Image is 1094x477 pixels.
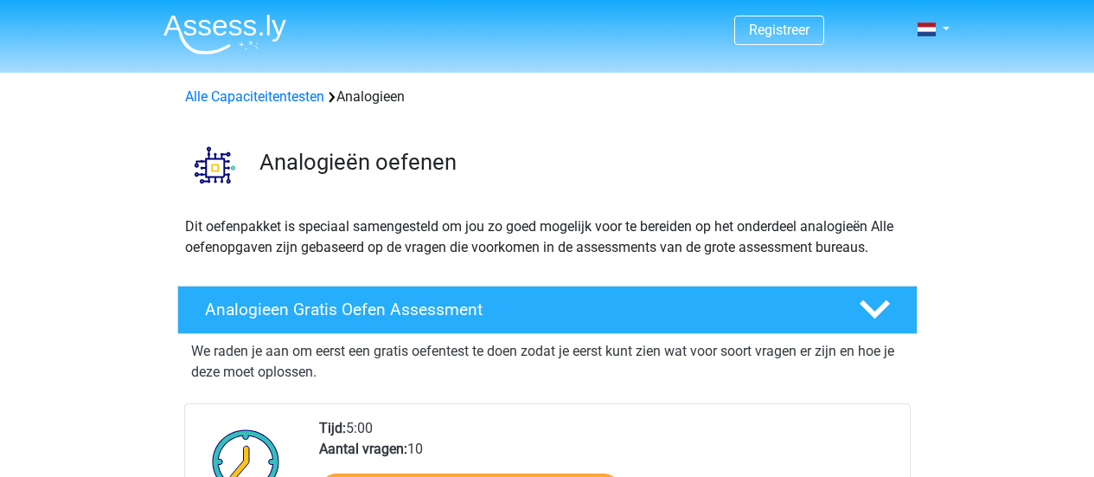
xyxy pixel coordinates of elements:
b: Aantal vragen: [319,441,407,457]
b: Tijd: [319,420,346,436]
a: Alle Capaciteitentesten [185,88,324,105]
div: Analogieen [178,87,917,107]
p: Dit oefenpakket is speciaal samengesteld om jou zo goed mogelijk voor te bereiden op het onderdee... [185,216,910,258]
h3: Analogieën oefenen [259,149,904,176]
p: We raden je aan om eerst een gratis oefentest te doen zodat je eerst kunt zien wat voor soort vra... [191,341,904,383]
img: Assessly [163,14,286,55]
a: Registreer [749,22,809,38]
a: Analogieen Gratis Oefen Assessment [170,286,924,334]
img: analogieen [178,128,252,202]
h4: Analogieen Gratis Oefen Assessment [205,300,831,319]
